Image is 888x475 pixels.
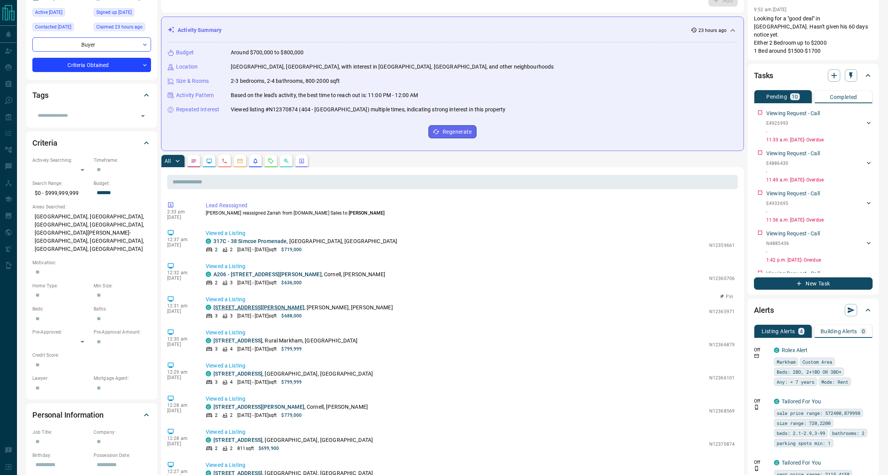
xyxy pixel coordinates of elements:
[754,398,769,405] p: Off
[281,379,302,386] p: $799,999
[754,405,759,410] svg: Push Notification Only
[237,279,277,286] p: [DATE] - [DATE] sqft
[222,158,228,164] svg: Calls
[774,347,779,353] div: condos.ca
[709,374,735,381] p: N12366101
[428,125,477,138] button: Regenerate
[766,160,788,167] p: E4886430
[237,346,277,352] p: [DATE] - [DATE] sqft
[766,176,873,183] p: 11:49 a.m. [DATE] - Overdue
[281,312,302,319] p: $688,000
[94,180,151,187] p: Budget:
[762,329,795,334] p: Listing Alerts
[754,304,774,316] h2: Alerts
[167,408,194,413] p: [DATE]
[32,429,90,436] p: Job Title:
[213,437,262,443] a: [STREET_ADDRESS]
[237,312,277,319] p: [DATE] - [DATE] sqft
[35,23,71,31] span: Contacted [DATE]
[862,329,865,334] p: 0
[766,257,873,264] p: 1:42 p.m. [DATE] - Overdue
[32,409,104,421] h2: Personal Information
[32,375,90,382] p: Lawyer:
[237,412,277,419] p: [DATE] - [DATE] sqft
[94,375,151,382] p: Mortgage Agent:
[252,158,259,164] svg: Listing Alerts
[821,329,857,334] p: Building Alerts
[167,270,194,275] p: 12:32 am
[281,279,302,286] p: $636,000
[709,275,735,282] p: N12360706
[35,8,62,16] span: Active [DATE]
[206,329,735,337] p: Viewed a Listing
[96,8,132,16] span: Signed up [DATE]
[206,158,212,164] svg: Lead Browsing Activity
[766,217,873,223] p: 11:56 a.m. [DATE] - Overdue
[754,66,873,85] div: Tasks
[715,293,738,300] button: Pin
[206,305,211,310] div: condos.ca
[709,341,735,348] p: N12366879
[802,358,832,366] span: Custom Area
[777,358,796,366] span: Markham
[821,378,848,386] span: Mode: Rent
[32,305,90,312] p: Beds:
[167,209,194,215] p: 2:33 pm
[176,77,209,85] p: Size & Rooms
[766,94,787,99] p: Pending
[32,180,90,187] p: Search Range:
[231,91,418,99] p: Based on the lead's activity, the best time to reach out is: 11:00 PM - 12:00 AM
[237,158,243,164] svg: Emails
[766,200,788,207] p: E4933695
[32,452,90,459] p: Birthday:
[32,157,90,164] p: Actively Searching:
[213,371,262,377] a: [STREET_ADDRESS]
[800,329,803,334] p: 4
[231,49,304,57] p: Around $700,000 to $800,000
[792,94,798,99] p: 10
[167,215,194,220] p: [DATE]
[281,412,302,419] p: $779,000
[167,237,194,242] p: 12:37 am
[206,272,211,277] div: condos.ca
[766,158,873,175] div: E4886430,
[782,347,807,353] a: Rolex Alert
[766,198,873,215] div: E4933695,
[349,210,384,216] span: [PERSON_NAME]
[237,246,277,253] p: [DATE] - [DATE] sqft
[206,210,735,217] p: [PERSON_NAME] reassigned Zarrah from [DOMAIN_NAME] Sales to
[215,346,218,352] p: 3
[766,127,788,134] p: ,
[215,379,218,386] p: 3
[754,15,873,55] p: Looking for a "good deal" in [GEOGRAPHIC_DATA]. Hasn't given his 60 days notice yet. Either 2 Bed...
[766,149,820,158] p: Viewing Request - Call
[206,428,735,436] p: Viewed a Listing
[32,352,151,359] p: Credit Score:
[167,275,194,281] p: [DATE]
[766,247,789,254] p: ,
[32,137,57,149] h2: Criteria
[191,158,197,164] svg: Notes
[766,238,873,255] div: N4885436,
[167,436,194,441] p: 12:28 am
[213,337,262,344] a: [STREET_ADDRESS]
[754,346,769,353] p: Off
[213,238,287,244] a: 317C - 38 Simcoe Promenade
[206,362,735,370] p: Viewed a Listing
[281,246,302,253] p: $719,000
[754,466,759,471] svg: Push Notification Only
[167,342,194,347] p: [DATE]
[766,230,820,238] p: Viewing Request - Call
[32,23,90,34] div: Thu Nov 05 2020
[94,282,151,289] p: Min Size:
[230,312,233,319] p: 3
[754,69,773,82] h2: Tasks
[281,346,302,352] p: $799,999
[32,86,151,104] div: Tags
[213,270,385,279] p: , Cornell, [PERSON_NAME]
[754,459,769,466] p: Off
[213,404,304,410] a: [STREET_ADDRESS][PERSON_NAME]
[32,58,151,72] div: Criteria Obtained
[165,158,171,164] p: All
[215,279,218,286] p: 2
